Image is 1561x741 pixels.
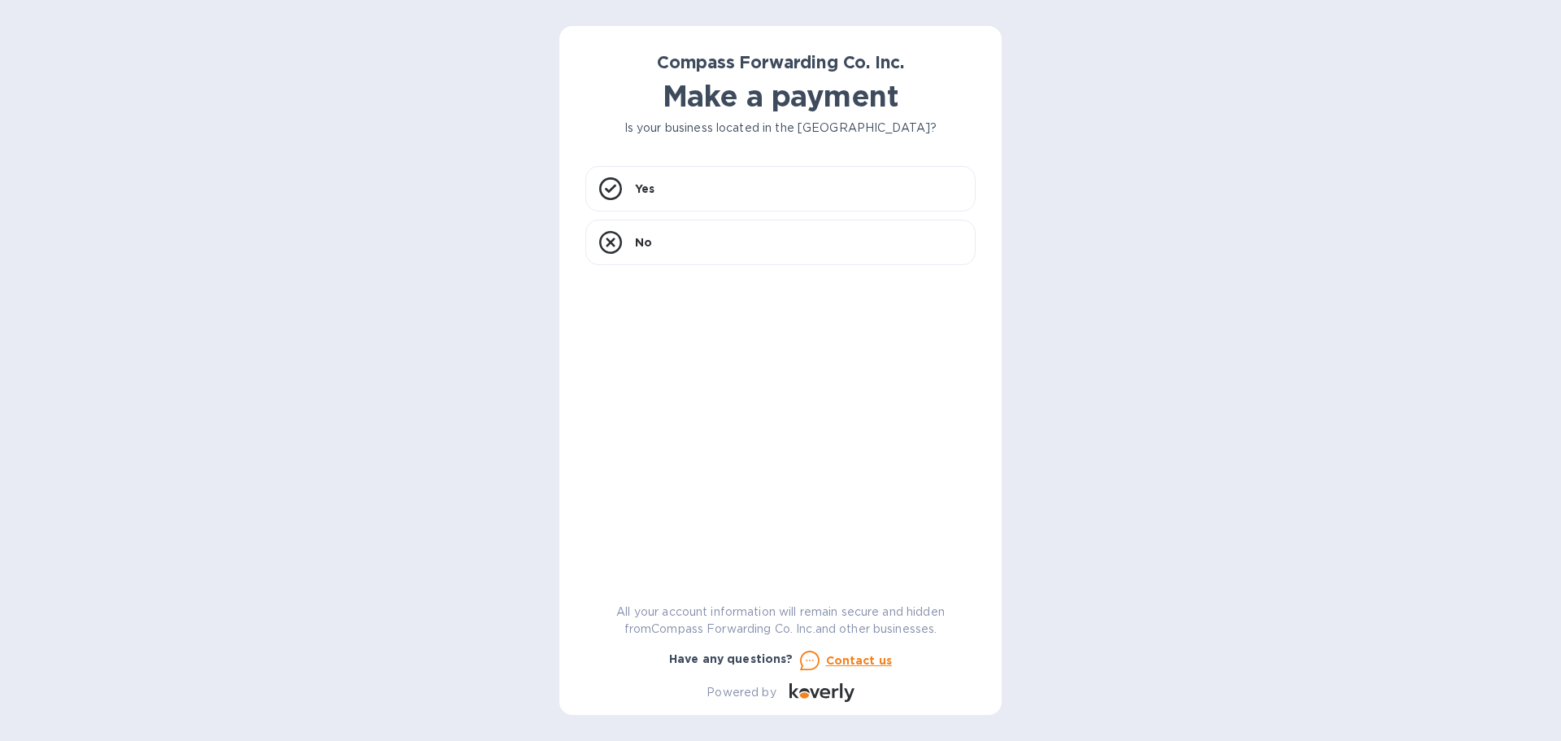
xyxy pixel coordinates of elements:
u: Contact us [826,654,893,667]
b: Have any questions? [669,652,794,665]
p: Is your business located in the [GEOGRAPHIC_DATA]? [585,120,976,137]
p: All your account information will remain secure and hidden from Compass Forwarding Co. Inc. and o... [585,604,976,638]
h1: Make a payment [585,79,976,113]
p: No [635,234,652,251]
p: Powered by [707,684,776,701]
b: Compass Forwarding Co. Inc. [657,52,904,72]
p: Yes [635,181,654,197]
